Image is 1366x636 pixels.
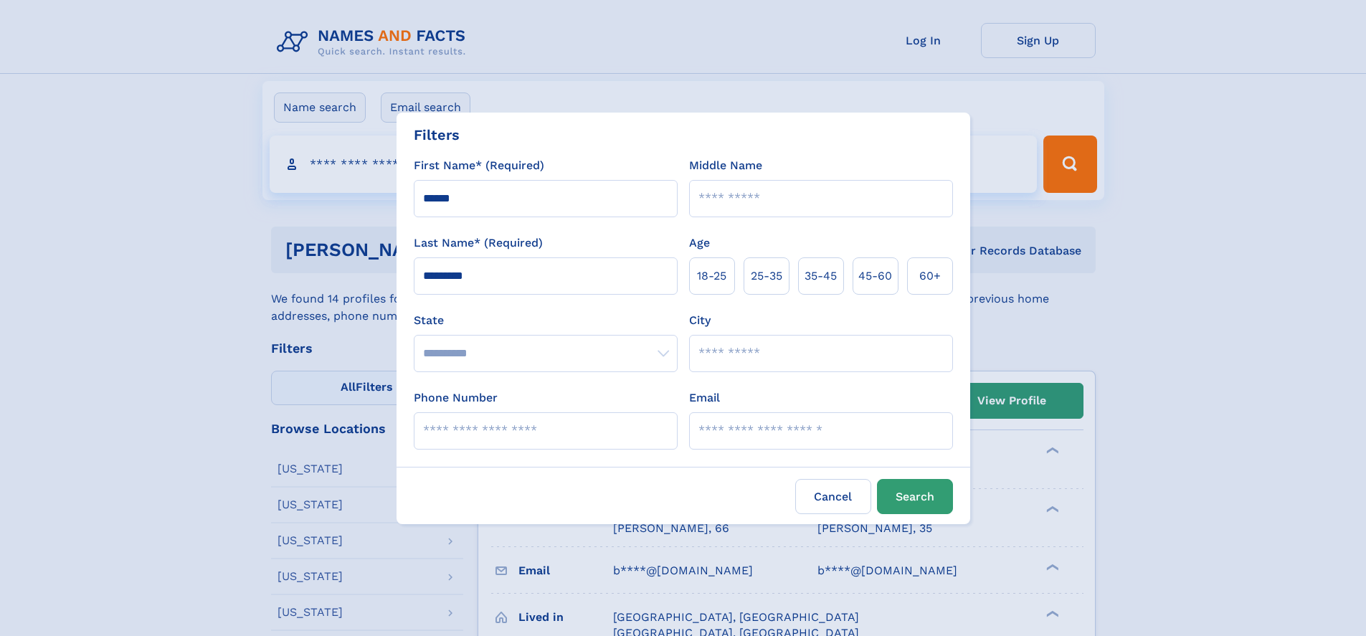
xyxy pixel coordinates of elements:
[795,479,871,514] label: Cancel
[689,312,711,329] label: City
[689,389,720,407] label: Email
[805,267,837,285] span: 35‑45
[414,157,544,174] label: First Name* (Required)
[877,479,953,514] button: Search
[919,267,941,285] span: 60+
[751,267,782,285] span: 25‑35
[689,234,710,252] label: Age
[414,124,460,146] div: Filters
[414,234,543,252] label: Last Name* (Required)
[689,157,762,174] label: Middle Name
[697,267,726,285] span: 18‑25
[414,312,678,329] label: State
[414,389,498,407] label: Phone Number
[858,267,892,285] span: 45‑60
